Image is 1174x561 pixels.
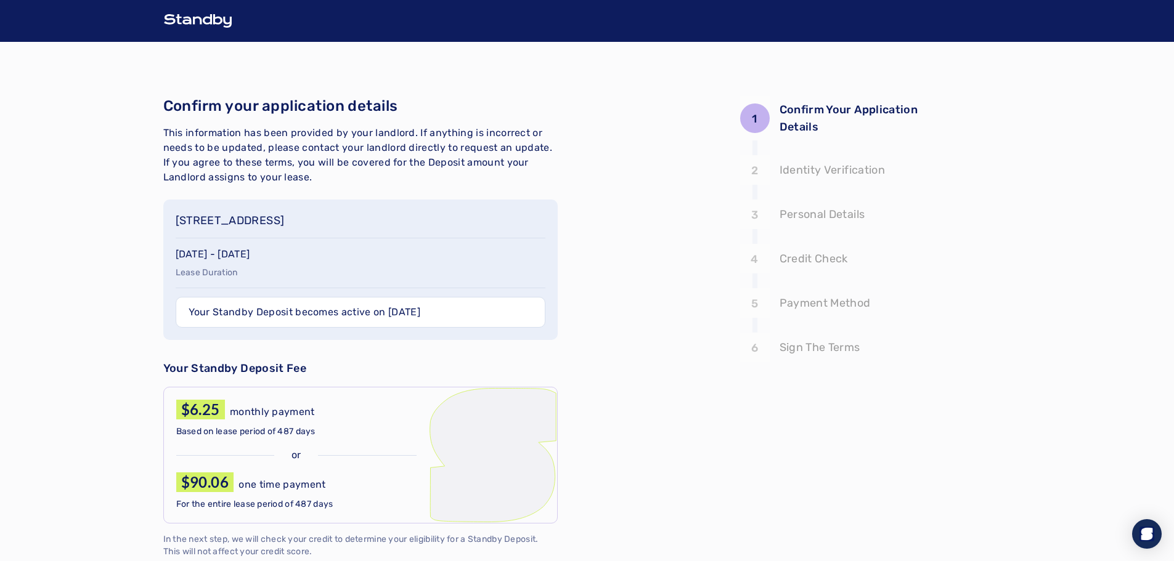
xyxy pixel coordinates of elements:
p: [DATE] - [DATE] [176,247,545,262]
p: Personal Details [780,206,865,223]
p: Identity Verification [780,161,886,179]
span: This information has been provided by your landlord. If anything is incorrect or needs to be upda... [163,127,553,183]
p: Payment Method [780,294,871,312]
p: 1 [752,110,757,127]
p: 6 [751,339,758,357]
p: Confirm Your Application Details [780,101,927,135]
p: Your Standby Deposit becomes active on [DATE] [189,305,420,320]
span: In the next step, we will check your credit to determine your eligibility for a Standby Deposit. ... [163,534,539,557]
p: one time payment [238,477,325,492]
p: For the entire lease period of 487 days [176,498,417,511]
p: Based on lease period of 487 days [176,426,417,438]
p: [STREET_ADDRESS] [176,212,545,229]
p: Lease Duration [176,267,545,279]
p: Credit Check [780,250,848,267]
p: 2 [751,162,758,179]
p: $6.25 [181,400,220,419]
p: Your Standby Deposit Fee [163,360,558,377]
p: Sign The Terms [780,339,860,356]
p: monthly payment [230,405,315,419]
p: 5 [751,295,758,312]
p: 4 [751,251,758,268]
span: Confirm your application details [163,97,398,115]
div: Open Intercom Messenger [1132,519,1162,549]
p: or [291,448,301,462]
p: $90.06 [181,472,229,492]
p: 3 [751,206,758,224]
